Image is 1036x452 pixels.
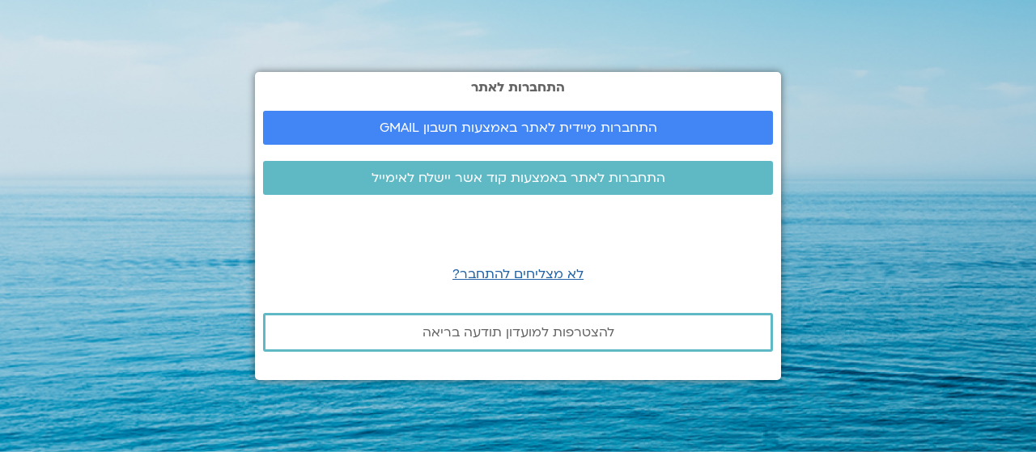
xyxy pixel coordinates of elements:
[422,325,614,340] span: להצטרפות למועדון תודעה בריאה
[263,161,773,195] a: התחברות לאתר באמצעות קוד אשר יישלח לאימייל
[263,80,773,95] h2: התחברות לאתר
[263,111,773,145] a: התחברות מיידית לאתר באמצעות חשבון GMAIL
[263,313,773,352] a: להצטרפות למועדון תודעה בריאה
[380,120,657,135] span: התחברות מיידית לאתר באמצעות חשבון GMAIL
[452,265,584,283] a: לא מצליחים להתחבר?
[372,171,665,185] span: התחברות לאתר באמצעות קוד אשר יישלח לאימייל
